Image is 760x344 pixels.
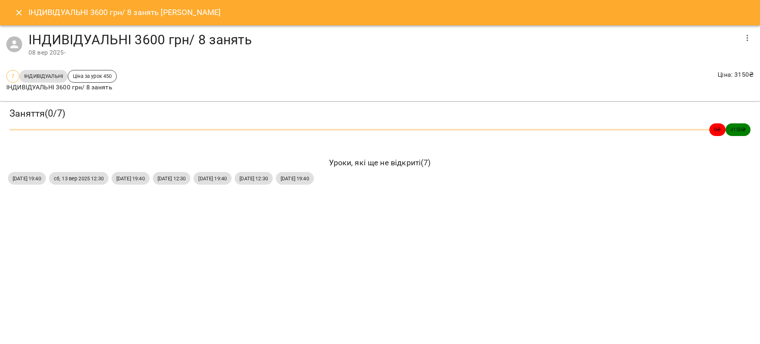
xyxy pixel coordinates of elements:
h3: Заняття ( 0 / 7 ) [9,108,750,120]
span: Ціна за урок 450 [68,72,116,80]
p: Ціна : 3150 ₴ [718,70,754,79]
button: Close [9,3,28,22]
span: [DATE] 12:30 [235,175,273,182]
span: 7 [7,72,19,80]
span: сб, 13 вер 2025 12:30 [49,175,108,182]
span: [DATE] 19:40 [8,175,46,182]
h6: Уроки, які ще не відкриті ( 7 ) [8,157,752,169]
span: [DATE] 19:40 [112,175,150,182]
span: 3150 ₴ [726,126,750,133]
span: ІНДИВІДУАЛЬНІ [19,72,68,80]
span: [DATE] 12:30 [153,175,191,182]
h4: ІНДИВІДУАЛЬНІ 3600 грн/ 8 занять [28,32,738,48]
span: [DATE] 19:40 [276,175,314,182]
span: [DATE] 19:40 [194,175,232,182]
p: ІНДИВІДУАЛЬНІ 3600 грн/ 8 занять [6,83,117,92]
span: 0 ₴ [709,126,726,133]
h6: ІНДИВІДУАЛЬНІ 3600 грн/ 8 занять [PERSON_NAME] [28,6,221,19]
div: 08 вер 2025 - [28,48,738,57]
